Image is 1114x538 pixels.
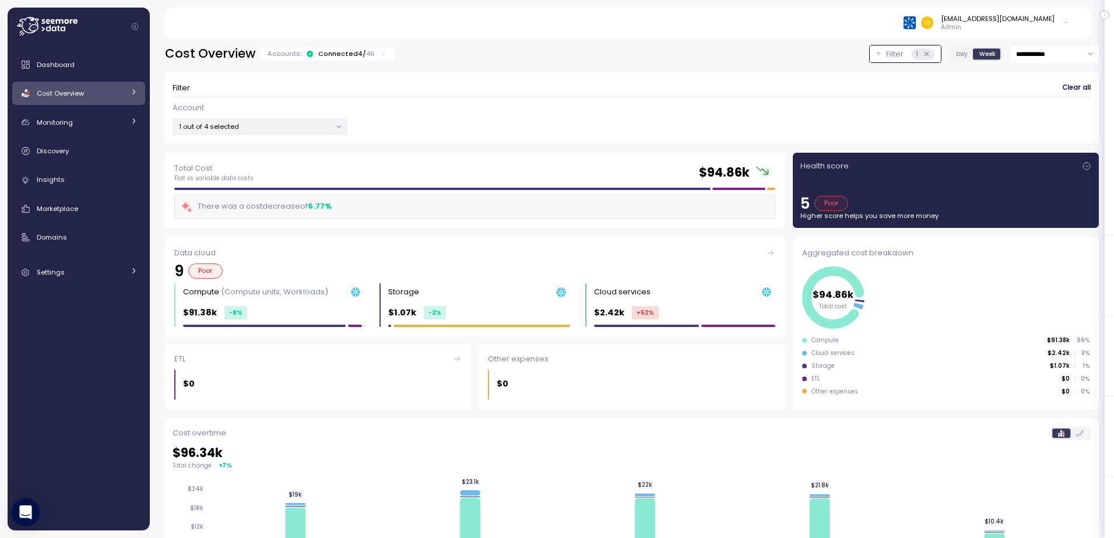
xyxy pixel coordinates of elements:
[183,377,195,391] p: $0
[37,233,67,242] span: Domains
[173,82,190,94] p: Filter
[1075,349,1089,357] p: 3 %
[174,174,254,182] p: Flat vs variable data costs
[1062,80,1091,97] button: Clear all
[388,286,419,298] div: Storage
[37,89,84,98] span: Cost Overview
[800,160,849,172] p: Health score
[819,302,847,310] tspan: Total cost
[1062,80,1091,96] span: Clear all
[1047,336,1070,344] p: $91.38k
[904,16,916,29] img: 68790ce639d2d68da1992664.PNG
[37,60,75,69] span: Dashboard
[219,461,232,470] div: ▾
[1048,349,1070,357] p: $2.42k
[289,491,302,498] tspan: $19k
[268,49,301,58] p: Accounts:
[188,486,203,493] tspan: $24k
[870,45,941,62] button: Filter1
[318,49,375,58] div: Connected 4 /
[1075,375,1089,383] p: 0 %
[811,362,835,370] div: Storage
[1050,362,1070,370] p: $1.07k
[941,14,1055,23] div: [EMAIL_ADDRESS][DOMAIN_NAME]
[174,247,775,259] div: Data cloud
[811,349,855,357] div: Cloud services
[424,306,446,319] div: -2 %
[174,163,254,174] p: Total Cost
[1075,388,1089,396] p: 0 %
[638,481,652,489] tspan: $22k
[1062,375,1070,383] p: $0
[886,48,904,60] p: Filter
[260,47,395,61] div: Accounts:Connected4/46
[173,102,204,114] p: Account
[699,164,750,181] h2: $ 94.86k
[811,388,858,396] div: Other expenses
[985,518,1004,526] tspan: $10.4k
[488,353,775,365] div: Other expenses
[916,48,918,60] p: 1
[921,16,933,29] img: 30f31bb3582bac9e5ca6f973bf708204
[191,523,203,531] tspan: $12k
[224,306,247,319] div: -8 %
[811,336,839,344] div: Compute
[388,306,416,319] p: $1.07k
[173,445,1091,462] h2: $ 96.34k
[941,23,1055,31] p: Admin
[1075,362,1089,370] p: 1 %
[12,168,145,192] a: Insights
[221,286,328,297] p: (Compute units, Workloads)
[173,427,226,439] p: Cost overtime
[12,53,145,76] a: Dashboard
[174,353,462,365] div: ETL
[800,211,1091,220] p: Higher score helps you save more money
[632,306,659,319] div: +52 %
[366,49,375,58] p: 46
[181,200,332,213] div: There was a cost decrease of
[814,196,849,211] div: Poor
[308,201,332,212] div: 6.77 %
[37,175,65,184] span: Insights
[12,139,145,163] a: Discovery
[179,122,331,131] p: 1 out of 4 selected
[813,287,854,301] tspan: $94.86k
[190,504,203,512] tspan: $18k
[461,478,479,486] tspan: $23.1k
[594,306,624,319] p: $2.42k
[594,286,651,298] div: Cloud services
[165,344,471,410] a: ETL$0
[800,196,810,211] p: 5
[12,111,145,134] a: Monitoring
[1075,336,1089,344] p: 96 %
[173,462,212,470] p: Total change
[12,82,145,105] a: Cost Overview
[810,482,828,490] tspan: $21.8k
[811,375,820,383] div: ETL
[165,45,255,62] h2: Cost Overview
[12,197,145,220] a: Marketplace
[37,204,78,213] span: Marketplace
[188,263,223,279] div: Poor
[183,286,328,298] div: Compute
[956,50,968,58] span: Day
[497,377,508,391] p: $0
[37,146,69,156] span: Discovery
[12,498,40,526] div: Open Intercom Messenger
[222,461,232,470] div: 7 %
[128,22,142,31] button: Collapse navigation
[1062,388,1070,396] p: $0
[183,306,217,319] p: $91.38k
[12,261,145,284] a: Settings
[37,268,65,277] span: Settings
[174,263,184,279] p: 9
[979,50,996,58] span: Week
[802,247,1090,259] div: Aggregated cost breakdown
[37,118,73,127] span: Monitoring
[12,226,145,249] a: Domains
[165,237,785,336] a: Data cloud9PoorCompute (Compute units, Workloads)$91.38k-8%Storage $1.07k-2%Cloud services $2.42k...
